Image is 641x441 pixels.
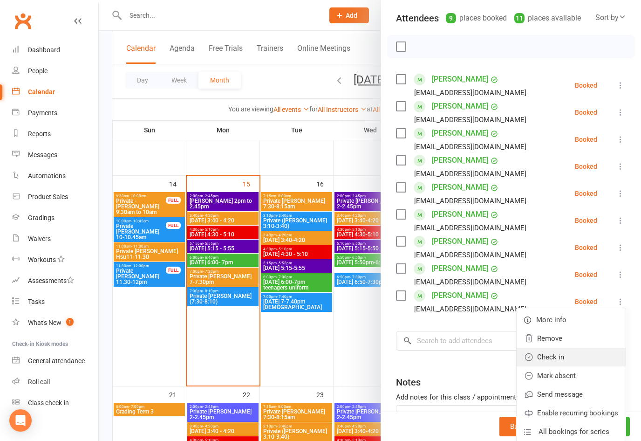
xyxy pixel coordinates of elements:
div: [EMAIL_ADDRESS][DOMAIN_NAME] [414,195,526,207]
span: All bookings for series [539,426,609,437]
div: General attendance [28,357,85,365]
a: [PERSON_NAME] [432,207,488,222]
a: Remove [517,329,626,348]
div: Waivers [28,235,51,242]
div: Product Sales [28,193,68,200]
a: [PERSON_NAME] [432,126,488,141]
a: Waivers [12,228,98,249]
a: Automations [12,165,98,186]
div: Dashboard [28,46,60,54]
div: Booked [575,298,597,305]
a: [PERSON_NAME] [432,72,488,87]
a: [PERSON_NAME] [432,288,488,303]
div: [EMAIL_ADDRESS][DOMAIN_NAME] [414,303,526,315]
a: Assessments [12,270,98,291]
div: People [28,67,48,75]
a: Clubworx [11,9,34,33]
button: Bulk add attendees [499,417,580,436]
div: [EMAIL_ADDRESS][DOMAIN_NAME] [414,114,526,126]
div: Sort by [595,12,626,24]
div: Booked [575,109,597,116]
div: Booked [575,136,597,143]
div: [EMAIL_ADDRESS][DOMAIN_NAME] [414,168,526,180]
div: [EMAIL_ADDRESS][DOMAIN_NAME] [414,249,526,261]
div: 9 [446,13,456,23]
div: Booked [575,82,597,89]
a: Class kiosk mode [12,393,98,413]
div: Workouts [28,256,56,263]
div: Add notes for this class / appointment below [396,392,626,403]
a: [PERSON_NAME] [432,99,488,114]
span: 1 [66,318,74,326]
div: 11 [514,13,525,23]
a: Check in [517,348,626,366]
a: Tasks [12,291,98,312]
div: Reports [28,130,51,138]
div: Calendar [28,88,55,96]
div: Booked [575,163,597,170]
div: What's New [28,319,61,326]
a: Reports [12,124,98,145]
a: Mark absent [517,366,626,385]
a: Dashboard [12,40,98,61]
div: Booked [575,217,597,224]
div: [EMAIL_ADDRESS][DOMAIN_NAME] [414,276,526,288]
a: Messages [12,145,98,165]
a: Calendar [12,82,98,103]
a: People [12,61,98,82]
a: [PERSON_NAME] [432,261,488,276]
a: Enable recurring bookings [517,404,626,422]
input: Search to add attendees [396,331,626,351]
a: What's New1 [12,312,98,333]
div: Booked [575,271,597,278]
div: Gradings [28,214,55,221]
div: places booked [446,12,507,25]
a: [PERSON_NAME] [432,234,488,249]
div: [EMAIL_ADDRESS][DOMAIN_NAME] [414,141,526,153]
div: Open Intercom Messenger [9,409,32,432]
div: Automations [28,172,66,179]
a: Send message [517,385,626,404]
div: [EMAIL_ADDRESS][DOMAIN_NAME] [414,222,526,234]
a: All bookings for series [517,422,626,441]
div: Messages [28,151,57,158]
a: More info [517,310,626,329]
a: Gradings [12,207,98,228]
div: Booked [575,190,597,197]
a: Workouts [12,249,98,270]
div: Booked [575,244,597,251]
a: [PERSON_NAME] [432,180,488,195]
div: Payments [28,109,57,117]
a: [PERSON_NAME] [432,153,488,168]
div: Assessments [28,277,74,284]
div: [EMAIL_ADDRESS][DOMAIN_NAME] [414,87,526,99]
div: Tasks [28,298,45,305]
div: Notes [396,376,421,389]
div: places available [514,12,581,25]
a: General attendance kiosk mode [12,351,98,372]
a: Roll call [12,372,98,393]
div: Class check-in [28,399,69,407]
div: Roll call [28,378,50,386]
a: Product Sales [12,186,98,207]
a: Payments [12,103,98,124]
div: Attendees [396,12,439,25]
span: More info [536,314,566,325]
